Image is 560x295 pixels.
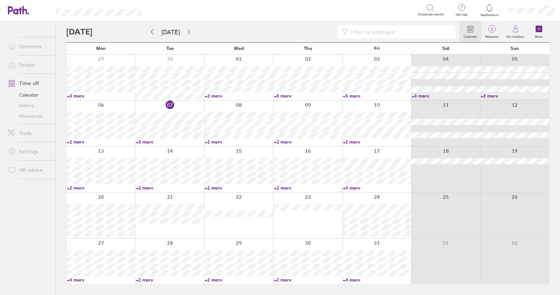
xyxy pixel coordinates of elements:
[136,277,204,283] a: +2 more
[503,33,529,39] label: My holidays
[531,33,547,39] label: Book
[3,58,55,71] a: People
[343,277,411,283] a: +4 more
[481,93,549,99] a: +3 more
[529,21,550,42] a: Book
[3,40,55,53] a: Overview
[3,163,55,176] a: HR advice
[156,27,185,37] button: [DATE]
[274,93,342,99] a: +5 more
[274,139,342,145] a: +2 more
[503,21,529,42] a: My holidays
[3,145,55,158] a: Settings
[451,13,472,17] span: Get help
[274,277,342,283] a: +2 more
[479,3,500,17] a: Notifications
[442,46,449,51] span: Sat
[374,46,380,51] span: Fri
[343,139,411,145] a: +2 more
[159,7,176,13] div: Search
[67,139,135,145] a: +2 more
[205,139,273,145] a: +2 more
[481,27,503,32] span: 3
[67,185,135,191] a: +2 more
[205,277,273,283] a: +2 more
[136,139,204,145] a: +3 more
[343,185,411,191] a: +4 more
[96,46,106,51] span: Mon
[418,12,444,16] span: Employee search
[460,33,481,39] label: Calendar
[3,77,55,90] a: Time off
[67,277,135,283] a: +4 more
[166,46,174,51] span: Tue
[412,93,480,99] a: +3 more
[304,46,312,51] span: Thu
[479,13,500,17] span: Notifications
[511,46,519,51] span: Sun
[3,111,55,121] a: Allowances
[481,21,503,42] a: 3Requests
[205,185,273,191] a: +2 more
[3,90,55,100] a: Calendar
[481,33,503,39] label: Requests
[460,21,481,42] a: Calendar
[205,93,273,99] a: +2 more
[3,126,55,140] a: Tools
[3,100,55,111] a: History
[136,185,204,191] a: +2 more
[343,93,411,99] a: +5 more
[234,46,244,51] span: Wed
[67,93,135,99] a: +3 more
[274,185,342,191] a: +2 more
[348,26,452,38] input: Filter by employee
